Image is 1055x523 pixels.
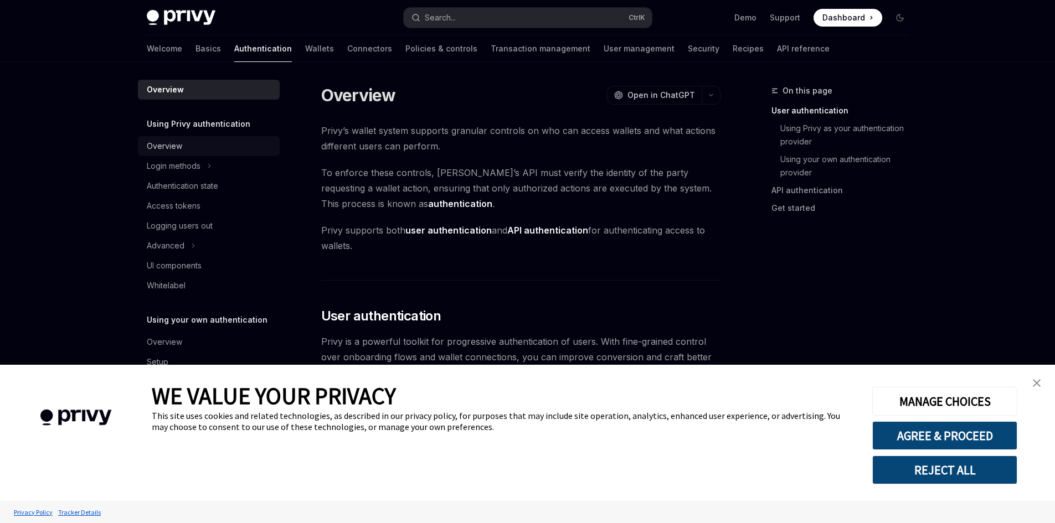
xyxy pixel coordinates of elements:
a: User management [604,35,675,62]
a: Wallets [305,35,334,62]
strong: user authentication [405,225,492,236]
a: Policies & controls [405,35,477,62]
a: Overview [138,332,280,352]
span: Privy is a powerful toolkit for progressive authentication of users. With fine-grained control ov... [321,334,721,380]
span: Privy supports both and for authenticating access to wallets. [321,222,721,253]
a: Whitelabel [138,276,280,296]
img: company logo [17,393,135,442]
div: Overview [147,139,182,153]
button: REJECT ALL [872,455,1017,484]
a: Basics [195,35,221,62]
div: Overview [147,335,182,349]
a: Demo [734,12,756,23]
a: Setup [138,352,280,372]
div: Search... [425,11,456,24]
span: User authentication [321,307,441,325]
div: Authentication state [147,179,218,193]
img: dark logo [147,10,215,25]
a: Using Privy as your authentication provider [771,120,918,151]
a: User authentication [771,102,918,120]
div: Access tokens [147,199,200,213]
div: Login methods [147,159,200,173]
a: Connectors [347,35,392,62]
a: Dashboard [814,9,882,27]
button: AGREE & PROCEED [872,421,1017,450]
div: Whitelabel [147,279,186,292]
button: Toggle Login methods section [138,156,280,176]
a: Get started [771,199,918,217]
a: Security [688,35,719,62]
a: Overview [138,80,280,100]
button: Toggle dark mode [891,9,909,27]
span: Ctrl K [629,13,645,22]
div: Advanced [147,239,184,252]
h5: Using Privy authentication [147,117,250,131]
button: Toggle Advanced section [138,236,280,256]
a: Using your own authentication provider [771,151,918,182]
a: Authentication [234,35,292,62]
div: UI components [147,259,202,272]
h1: Overview [321,85,396,105]
span: On this page [783,84,832,97]
div: Setup [147,355,168,369]
a: close banner [1026,372,1048,394]
a: Overview [138,136,280,156]
a: Authentication state [138,176,280,196]
a: Access tokens [138,196,280,216]
span: Open in ChatGPT [627,90,695,101]
button: Open in ChatGPT [607,86,702,105]
a: API authentication [771,182,918,199]
span: WE VALUE YOUR PRIVACY [152,381,396,410]
span: To enforce these controls, [PERSON_NAME]’s API must verify the identity of the party requesting a... [321,165,721,211]
a: UI components [138,256,280,276]
a: Privacy Policy [11,503,55,522]
span: Dashboard [822,12,865,23]
a: Transaction management [491,35,590,62]
strong: API authentication [507,225,588,236]
img: close banner [1033,379,1041,387]
a: API reference [777,35,830,62]
a: Logging users out [138,216,280,236]
h5: Using your own authentication [147,313,267,327]
button: Open search [404,8,652,28]
a: Recipes [733,35,764,62]
a: Tracker Details [55,503,104,522]
div: Overview [147,83,184,96]
a: Welcome [147,35,182,62]
a: Support [770,12,800,23]
button: MANAGE CHOICES [872,387,1017,416]
div: Logging users out [147,219,213,232]
div: This site uses cookies and related technologies, as described in our privacy policy, for purposes... [152,410,856,432]
span: Privy’s wallet system supports granular controls on who can access wallets and what actions diffe... [321,123,721,154]
strong: authentication [428,198,492,209]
